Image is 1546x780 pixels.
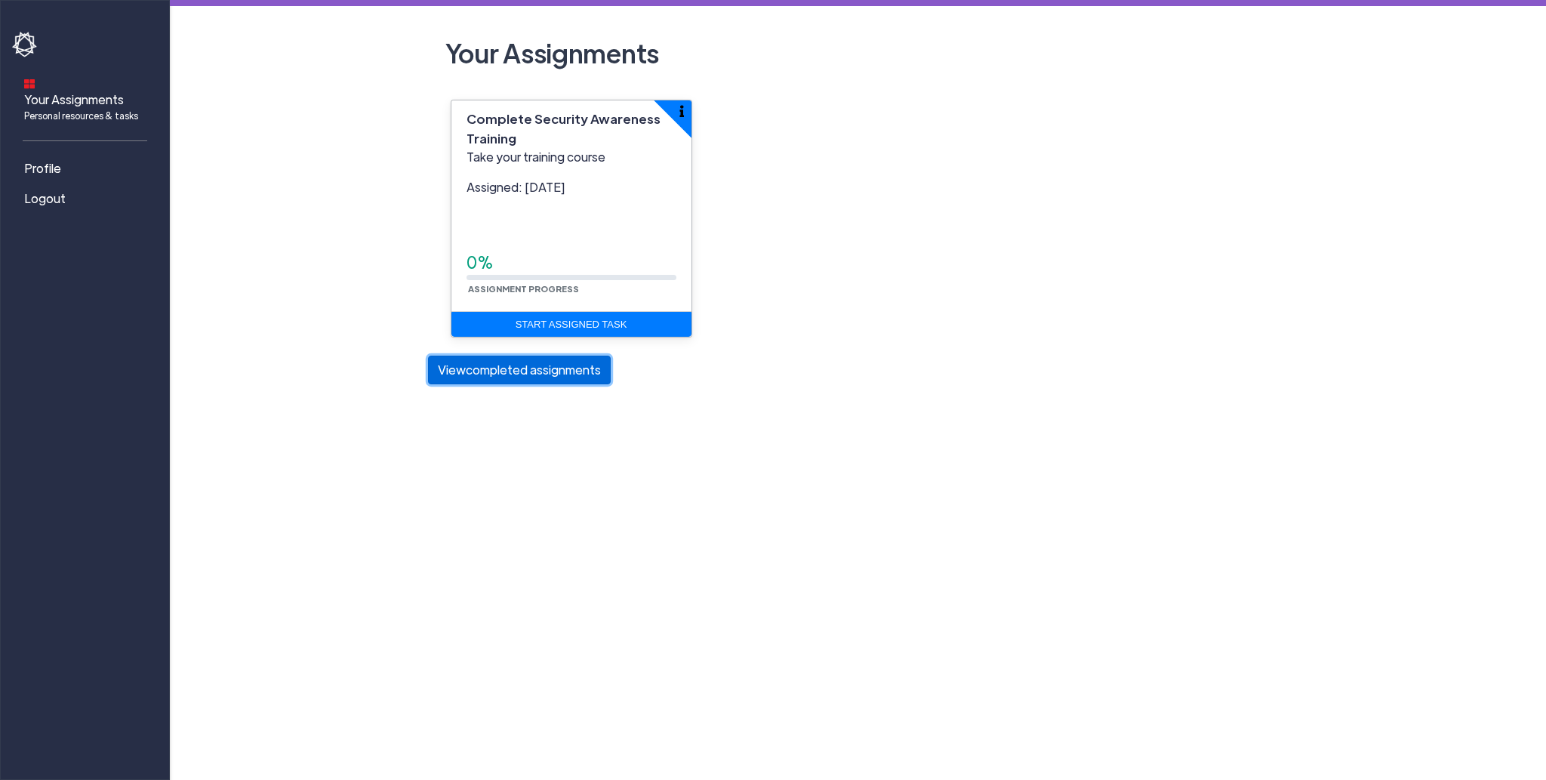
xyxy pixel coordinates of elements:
[467,251,676,275] div: 0%
[467,283,581,294] small: Assignment Progress
[451,312,691,338] a: Start Assigned Task
[12,183,163,214] a: Logout
[467,110,661,146] span: Complete Security Awareness Training
[12,153,163,183] a: Profile
[24,190,66,208] span: Logout
[467,178,676,196] p: Assigned: [DATE]
[428,356,611,384] button: Viewcompleted assignments
[12,69,163,128] a: Your AssignmentsPersonal resources & tasks
[24,91,138,122] span: Your Assignments
[1287,617,1546,780] iframe: Chat Widget
[24,159,61,177] span: Profile
[467,148,676,166] p: Take your training course
[24,79,35,89] img: dashboard-icon.svg
[24,109,138,122] span: Personal resources & tasks
[439,30,1277,76] h2: Your Assignments
[12,32,39,57] img: havoc-shield-logo-white.png
[679,105,684,117] img: info-icon.svg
